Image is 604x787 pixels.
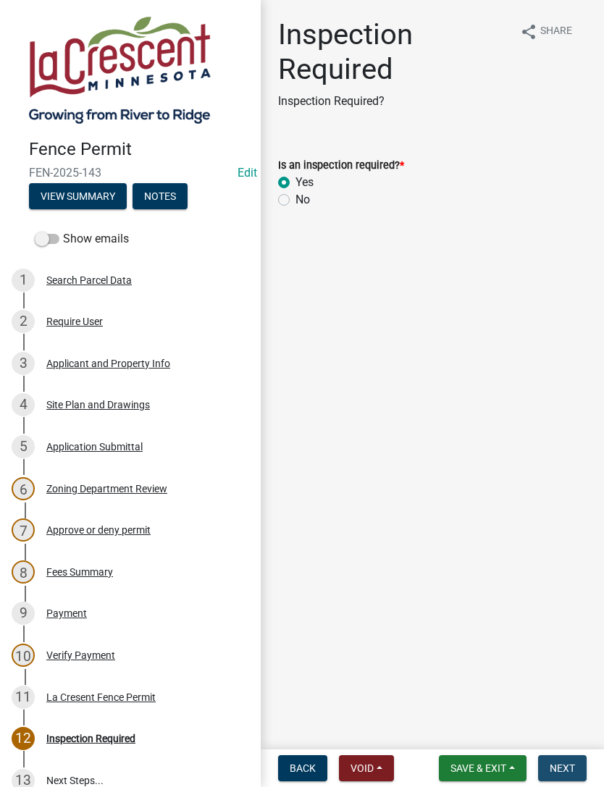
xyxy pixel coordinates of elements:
div: Site Plan and Drawings [46,400,150,410]
button: Save & Exit [439,755,527,781]
wm-modal-confirm: Notes [133,191,188,203]
wm-modal-confirm: Summary [29,191,127,203]
div: 9 [12,602,35,625]
label: Show emails [35,230,129,248]
div: Zoning Department Review [46,484,167,494]
span: Save & Exit [450,762,506,774]
label: Yes [295,174,314,191]
div: 1 [12,269,35,292]
div: Payment [46,608,87,618]
span: Void [351,762,374,774]
h4: Fence Permit [29,139,249,160]
label: No [295,191,310,209]
div: Application Submittal [46,442,143,452]
div: 3 [12,352,35,375]
div: Applicant and Property Info [46,358,170,369]
a: Edit [238,166,257,180]
div: 11 [12,686,35,709]
span: Back [290,762,316,774]
div: Approve or deny permit [46,525,151,535]
div: Require User [46,316,103,327]
img: City of La Crescent, Minnesota [29,15,211,124]
button: Void [339,755,394,781]
button: Back [278,755,327,781]
button: Next [538,755,587,781]
div: 2 [12,310,35,333]
div: La Cresent Fence Permit [46,692,156,702]
i: share [520,23,537,41]
div: 6 [12,477,35,500]
div: 10 [12,644,35,667]
wm-modal-confirm: Edit Application Number [238,166,257,180]
div: Verify Payment [46,650,115,660]
p: Inspection Required? [278,93,508,110]
span: FEN-2025-143 [29,166,232,180]
div: 12 [12,727,35,750]
div: 4 [12,393,35,416]
span: Next [550,762,575,774]
div: 8 [12,560,35,584]
div: 5 [12,435,35,458]
h1: Inspection Required [278,17,508,87]
button: View Summary [29,183,127,209]
div: Inspection Required [46,733,135,744]
button: Notes [133,183,188,209]
button: shareShare [508,17,584,46]
div: Fees Summary [46,567,113,577]
div: 7 [12,518,35,542]
div: Search Parcel Data [46,275,132,285]
label: Is an inspection required? [278,161,404,171]
span: Share [540,23,572,41]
